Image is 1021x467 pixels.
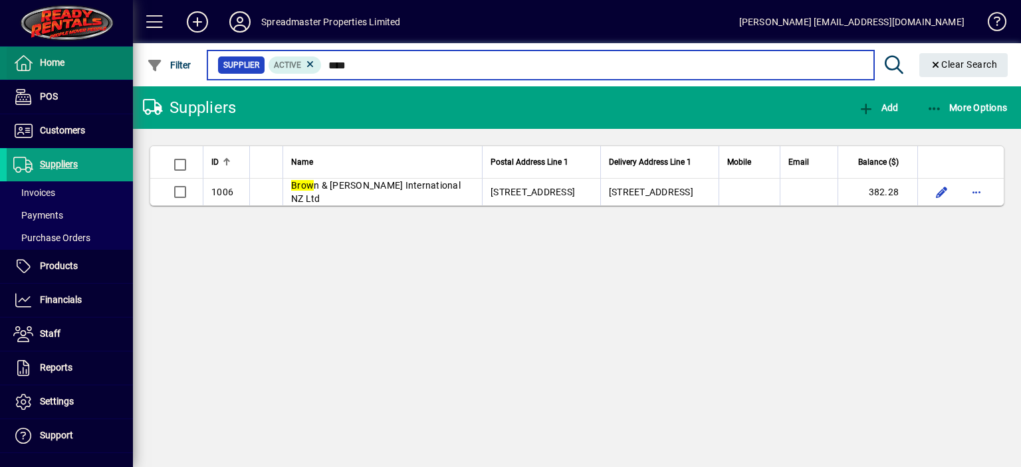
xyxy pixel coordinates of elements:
button: More Options [923,96,1011,120]
span: Invoices [13,187,55,198]
span: POS [40,91,58,102]
button: Filter [144,53,195,77]
span: Clear Search [930,59,998,70]
span: Name [291,155,313,169]
span: Active [274,60,301,70]
a: Invoices [7,181,133,204]
mat-chip: Activation Status: Active [269,56,322,74]
a: POS [7,80,133,114]
a: Staff [7,318,133,351]
span: Postal Address Line 1 [491,155,568,169]
span: Customers [40,125,85,136]
span: Filter [147,60,191,70]
span: Purchase Orders [13,233,90,243]
a: Payments [7,204,133,227]
div: Suppliers [143,97,236,118]
button: Profile [219,10,261,34]
button: More options [966,181,987,203]
div: Email [788,155,830,169]
button: Add [855,96,901,120]
span: 1006 [211,187,233,197]
button: Clear [919,53,1008,77]
span: Add [858,102,898,113]
span: Reports [40,362,72,373]
span: Settings [40,396,74,407]
span: Email [788,155,809,169]
a: Products [7,250,133,283]
a: Knowledge Base [978,3,1004,46]
button: Edit [931,181,953,203]
a: Customers [7,114,133,147]
span: Products [40,260,78,271]
span: More Options [927,102,1008,113]
div: Mobile [727,155,772,169]
span: [STREET_ADDRESS] [609,187,693,197]
em: Brow [291,180,314,191]
button: Add [176,10,219,34]
div: Balance ($) [846,155,911,169]
span: Mobile [727,155,751,169]
div: Name [291,155,474,169]
a: Financials [7,284,133,317]
span: Financials [40,294,82,305]
span: [STREET_ADDRESS] [491,187,575,197]
span: Balance ($) [858,155,899,169]
a: Reports [7,351,133,385]
span: Suppliers [40,159,78,169]
span: Supplier [223,58,259,72]
div: [PERSON_NAME] [EMAIL_ADDRESS][DOMAIN_NAME] [739,11,964,33]
span: ID [211,155,219,169]
span: Home [40,57,64,68]
a: Support [7,419,133,452]
div: ID [211,155,241,169]
td: 382.28 [838,179,917,205]
span: n & [PERSON_NAME] International NZ Ltd [291,180,461,204]
span: Payments [13,210,63,221]
a: Purchase Orders [7,227,133,249]
span: Support [40,430,73,440]
a: Home [7,47,133,80]
div: Spreadmaster Properties Limited [261,11,400,33]
span: Staff [40,328,60,339]
span: Delivery Address Line 1 [609,155,691,169]
a: Settings [7,385,133,419]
